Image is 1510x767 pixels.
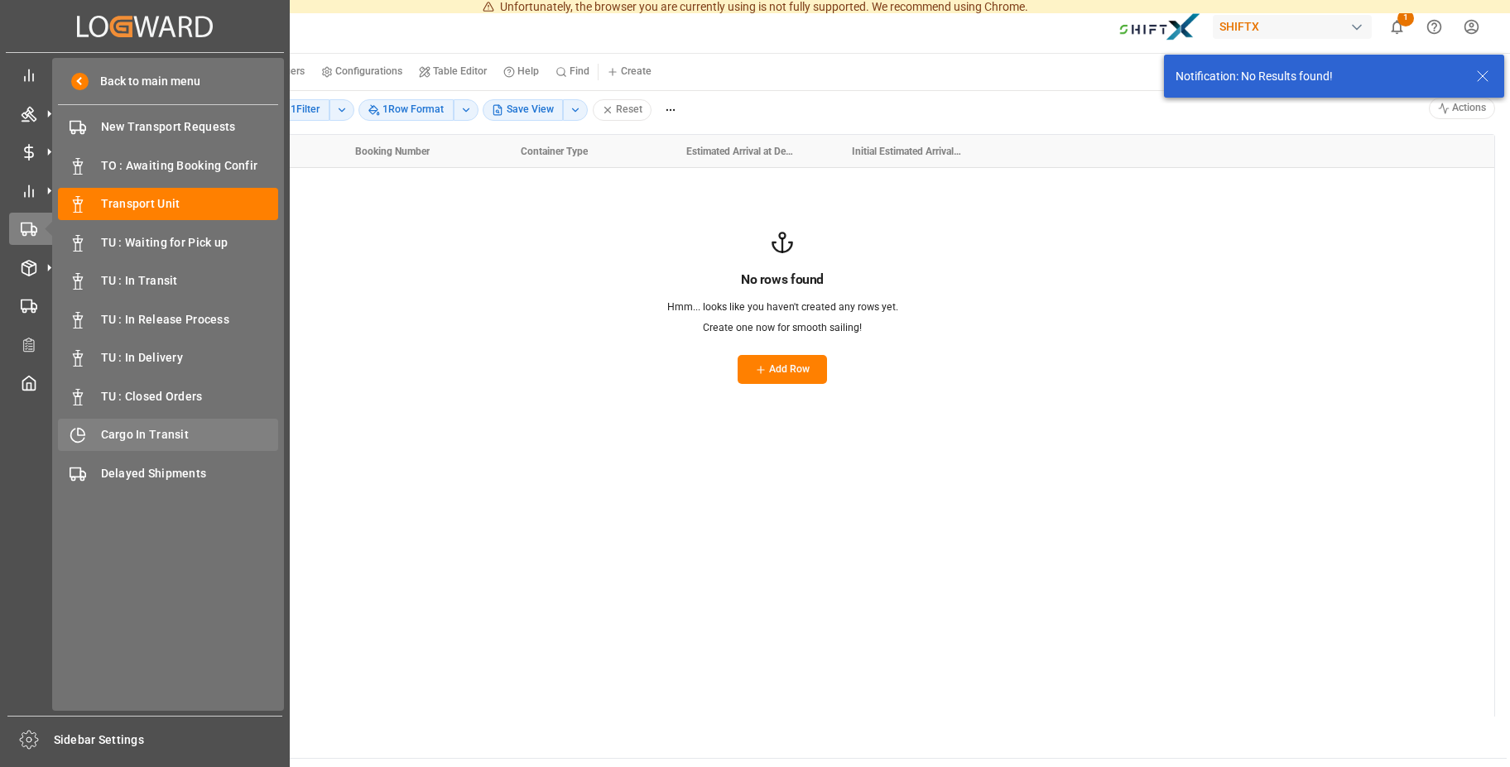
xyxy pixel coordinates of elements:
a: Control Tower [9,59,281,91]
span: TO : Awaiting Booking Confir [101,157,279,175]
a: Workflows [9,290,281,322]
a: TU : In Delivery [58,342,278,374]
a: TO : Awaiting Booking Confir [58,149,278,181]
button: Find [547,60,598,84]
button: Add Row [738,355,828,384]
a: TU : Closed Orders [58,380,278,412]
button: 1Row Format [358,99,454,121]
a: Cargo In Transit [58,419,278,451]
button: Help [495,60,547,84]
button: Save View [483,99,564,121]
span: Back to main menu [89,73,200,90]
button: Table Editor [411,60,495,84]
a: TU : Waiting for Pick up [58,226,278,258]
h3: No rows found [741,268,824,291]
small: Help [517,66,539,76]
span: TU : In Release Process [101,311,279,328]
span: TU : In Delivery [101,349,279,367]
button: Configurations [313,60,411,84]
a: New Transport Requests [58,111,278,143]
span: Container Type [521,146,588,157]
span: Estimated Arrival at Destination [686,146,797,157]
span: Transport Unit [101,195,279,213]
span: TU : Closed Orders [101,388,279,405]
span: TU : In Transit [101,272,279,290]
a: My Cockpit [9,367,281,399]
a: Transport Unit [58,188,278,220]
button: Reset [593,99,652,121]
span: New Transport Requests [101,118,279,136]
span: Initial Estimated Arrival at Destination [852,146,963,157]
span: Delayed Shipments [101,465,279,482]
a: Delayed Shipments [58,457,278,489]
span: Cargo In Transit [101,426,279,443]
small: Find [570,66,589,76]
img: Bildschirmfoto%202024-11-13%20um%2009.31.44.png_1731487080.png [1118,12,1201,41]
div: Notification: No Results found! [1176,68,1460,85]
small: Table Editor [433,66,487,76]
a: TU : In Release Process [58,303,278,335]
small: Configurations [335,66,402,76]
span: Booking Number [355,146,430,157]
button: 1Filter [267,99,329,121]
span: TU : Waiting for Pick up [101,234,279,252]
button: Actions [1429,98,1496,119]
a: TU : In Transit [58,265,278,297]
small: Create [621,66,652,76]
p: Hmm... looks like you haven't created any rows yet. Create one now for smooth sailing! [666,297,898,338]
button: Create [599,60,660,84]
span: Sidebar Settings [54,731,283,749]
